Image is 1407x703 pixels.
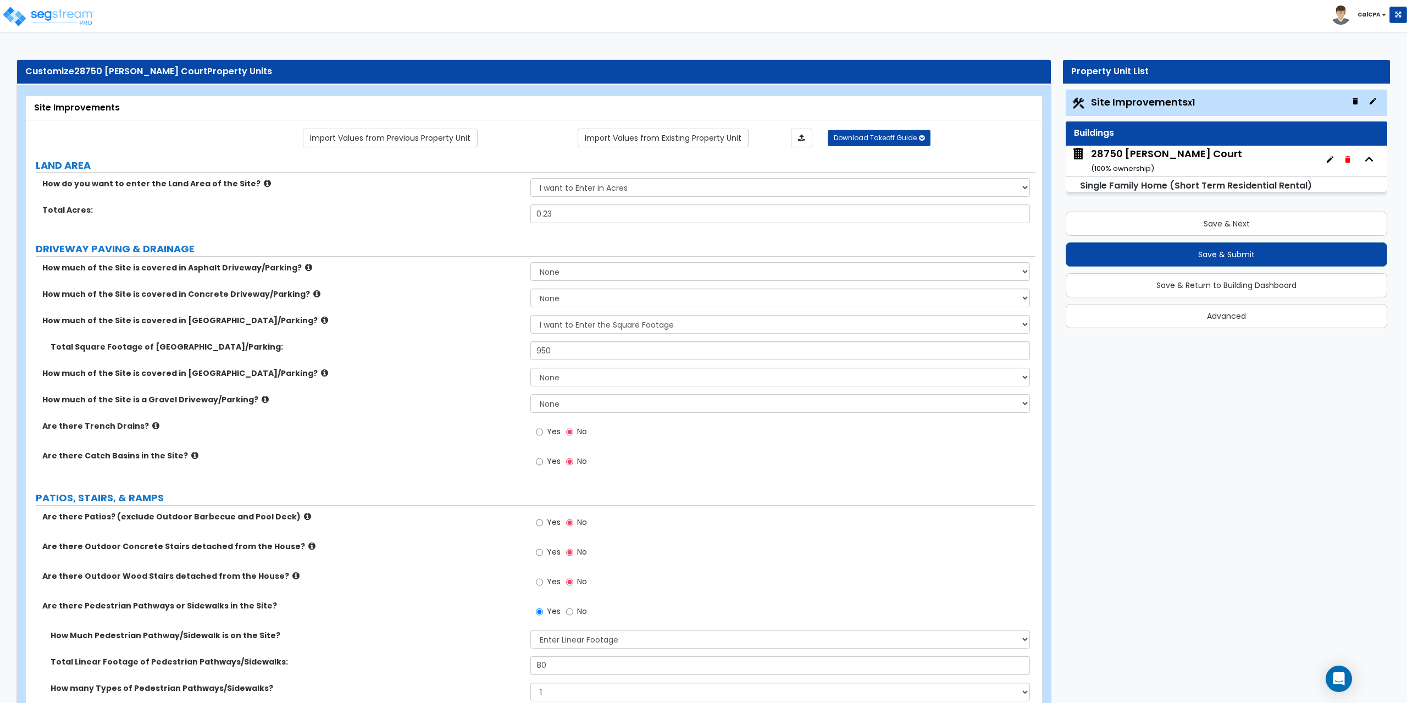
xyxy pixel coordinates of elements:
label: Are there Trench Drains? [42,420,522,431]
img: logo_pro_r.png [2,5,95,27]
label: PATIOS, STAIRS, & RAMPS [36,491,1035,505]
i: click for more info! [313,290,320,298]
img: building.svg [1071,147,1085,161]
span: Download Takeoff Guide [834,133,917,142]
button: Save & Next [1066,212,1387,236]
span: Yes [547,576,561,587]
input: No [566,546,573,558]
i: click for more info! [304,512,311,521]
button: Download Takeoff Guide [828,130,930,146]
label: Are there Catch Basins in the Site? [42,450,522,461]
img: Construction.png [1071,96,1085,110]
a: Import the dynamic attributes value through Excel sheet [791,129,812,147]
label: Total Linear Footage of Pedestrian Pathways/Sidewalks: [51,656,522,667]
label: Are there Patios? (exclude Outdoor Barbecue and Pool Deck) [42,511,522,522]
div: Site Improvements [34,102,1034,114]
input: Yes [536,576,543,588]
input: No [566,606,573,618]
span: Yes [547,606,561,617]
span: 28750 Howard Marrie Court [1071,147,1242,175]
label: LAND AREA [36,158,1035,173]
small: x1 [1188,97,1195,108]
label: How many Types of Pedestrian Pathways/Sidewalks? [51,683,522,694]
input: Yes [536,517,543,529]
span: Yes [547,517,561,528]
label: Total Square Footage of [GEOGRAPHIC_DATA]/Parking: [51,341,522,352]
input: No [566,517,573,529]
span: No [577,456,587,467]
i: click for more info! [321,369,328,377]
i: click for more info! [191,451,198,460]
span: Yes [547,456,561,467]
small: ( 100 % ownership) [1091,163,1154,174]
div: 28750 [PERSON_NAME] Court [1091,147,1242,175]
span: No [577,517,587,528]
input: No [566,576,573,588]
i: click for more info! [264,179,271,187]
i: click for more info! [321,316,328,324]
i: click for more info! [152,422,159,430]
span: Yes [547,546,561,557]
span: No [577,606,587,617]
a: Import the dynamic attribute values from existing properties. [578,129,749,147]
span: No [577,546,587,557]
label: How much of the Site is covered in Asphalt Driveway/Parking? [42,262,522,273]
div: Buildings [1074,127,1379,140]
label: Are there Outdoor Concrete Stairs detached from the House? [42,541,522,552]
button: Save & Return to Building Dashboard [1066,273,1387,297]
label: How do you want to enter the Land Area of the Site? [42,178,522,189]
small: Single Family Home (Short Term Residential Rental) [1080,179,1312,192]
label: Are there Outdoor Wood Stairs detached from the House? [42,571,522,582]
input: No [566,456,573,468]
div: Open Intercom Messenger [1326,666,1352,692]
i: click for more info! [262,395,269,403]
label: Total Acres: [42,204,522,215]
i: click for more info! [292,572,300,580]
input: No [566,426,573,438]
i: click for more info! [305,263,312,272]
span: Yes [547,426,561,437]
b: CalCPA [1358,10,1381,19]
img: avatar.png [1331,5,1350,25]
label: How much of the Site is covered in [GEOGRAPHIC_DATA]/Parking? [42,368,522,379]
button: Save & Submit [1066,242,1387,267]
input: Yes [536,456,543,468]
span: Site Improvements [1091,95,1195,109]
span: 28750 [PERSON_NAME] Court [74,65,207,78]
div: Property Unit List [1071,65,1382,78]
button: Advanced [1066,304,1387,328]
label: Are there Pedestrian Pathways or Sidewalks in the Site? [42,600,522,611]
input: Yes [536,546,543,558]
label: How much of the Site is a Gravel Driveway/Parking? [42,394,522,405]
a: Import the dynamic attribute values from previous properties. [303,129,478,147]
span: No [577,426,587,437]
input: Yes [536,606,543,618]
i: click for more info! [308,542,315,550]
div: Customize Property Units [25,65,1043,78]
label: How much of the Site is covered in Concrete Driveway/Parking? [42,289,522,300]
input: Yes [536,426,543,438]
span: No [577,576,587,587]
label: How much of the Site is covered in [GEOGRAPHIC_DATA]/Parking? [42,315,522,326]
label: How Much Pedestrian Pathway/Sidewalk is on the Site? [51,630,522,641]
label: DRIVEWAY PAVING & DRAINAGE [36,242,1035,256]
